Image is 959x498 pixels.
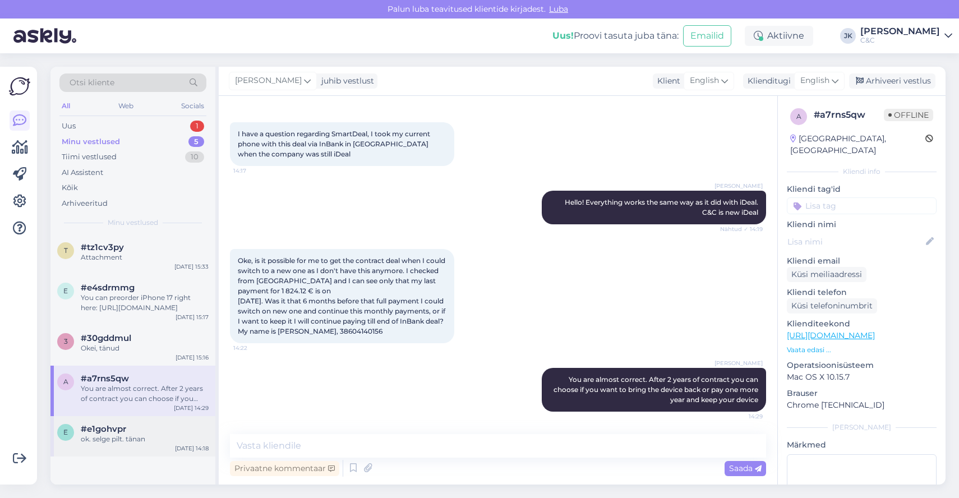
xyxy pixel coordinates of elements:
[230,461,339,476] div: Privaatne kommentaar
[546,4,571,14] span: Luba
[552,29,679,43] div: Proovi tasuta juba täna:
[860,27,952,45] a: [PERSON_NAME]C&C
[787,287,937,298] p: Kliendi telefon
[176,313,209,321] div: [DATE] 15:17
[840,28,856,44] div: JK
[787,422,937,432] div: [PERSON_NAME]
[176,353,209,362] div: [DATE] 15:16
[62,198,108,209] div: Arhiveeritud
[800,75,829,87] span: English
[9,76,30,97] img: Askly Logo
[787,255,937,267] p: Kliendi email
[81,434,209,444] div: ok. selge pilt. tänan
[81,333,131,343] span: #30gddmul
[81,424,126,434] span: #e1gohvpr
[796,112,801,121] span: a
[552,30,574,41] b: Uus!
[720,225,763,233] span: Nähtud ✓ 14:19
[683,25,731,47] button: Emailid
[554,375,760,404] span: You are almost correct. After 2 years of contract you can choose if you want to bring the device ...
[565,198,760,216] span: Hello! Everything works the same way as it did with iDeal. C&C is new iDeal
[787,388,937,399] p: Brauser
[235,75,302,87] span: [PERSON_NAME]
[884,109,933,121] span: Offline
[814,108,884,122] div: # a7rns5qw
[190,121,204,132] div: 1
[63,428,68,436] span: e
[653,75,680,87] div: Klient
[175,444,209,453] div: [DATE] 14:18
[59,99,72,113] div: All
[62,136,120,147] div: Minu vestlused
[81,242,124,252] span: #tz1cv3py
[714,359,763,367] span: [PERSON_NAME]
[729,463,762,473] span: Saada
[233,344,275,352] span: 14:22
[860,36,940,45] div: C&C
[188,136,204,147] div: 5
[787,219,937,230] p: Kliendi nimi
[787,183,937,195] p: Kliendi tag'id
[849,73,935,89] div: Arhiveeri vestlus
[787,298,877,313] div: Küsi telefoninumbrit
[787,399,937,411] p: Chrome [TECHNICAL_ID]
[63,287,68,295] span: e
[116,99,136,113] div: Web
[787,330,875,340] a: [URL][DOMAIN_NAME]
[81,343,209,353] div: Okei, tänud
[787,345,937,355] p: Vaata edasi ...
[787,197,937,214] input: Lisa tag
[787,318,937,330] p: Klienditeekond
[787,439,937,451] p: Märkmed
[174,404,209,412] div: [DATE] 14:29
[238,256,447,335] span: Oke, is it possible for me to get the contract deal when I could switch to a new one as I don't h...
[714,182,763,190] span: [PERSON_NAME]
[743,75,791,87] div: Klienditugi
[787,167,937,177] div: Kliendi info
[62,182,78,193] div: Kõik
[179,99,206,113] div: Socials
[63,377,68,386] span: a
[787,236,924,248] input: Lisa nimi
[787,371,937,383] p: Mac OS X 10.15.7
[81,384,209,404] div: You are almost correct. After 2 years of contract you can choose if you want to bring the device ...
[238,130,432,158] span: I have a question regarding SmartDeal, I took my current phone with this deal via InBank in [GEOG...
[174,262,209,271] div: [DATE] 15:33
[62,167,103,178] div: AI Assistent
[185,151,204,163] div: 10
[108,218,158,228] span: Minu vestlused
[787,359,937,371] p: Operatsioonisüsteem
[317,75,374,87] div: juhib vestlust
[721,412,763,421] span: 14:29
[62,151,117,163] div: Tiimi vestlused
[860,27,940,36] div: [PERSON_NAME]
[81,283,135,293] span: #e4sdrmmg
[62,121,76,132] div: Uus
[787,267,866,282] div: Küsi meiliaadressi
[81,252,209,262] div: Attachment
[64,246,68,255] span: t
[81,293,209,313] div: You can preorder iPhone 17 right here: [URL][DOMAIN_NAME]
[790,133,925,156] div: [GEOGRAPHIC_DATA], [GEOGRAPHIC_DATA]
[64,337,68,345] span: 3
[70,77,114,89] span: Otsi kliente
[81,374,129,384] span: #a7rns5qw
[233,167,275,175] span: 14:17
[745,26,813,46] div: Aktiivne
[690,75,719,87] span: English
